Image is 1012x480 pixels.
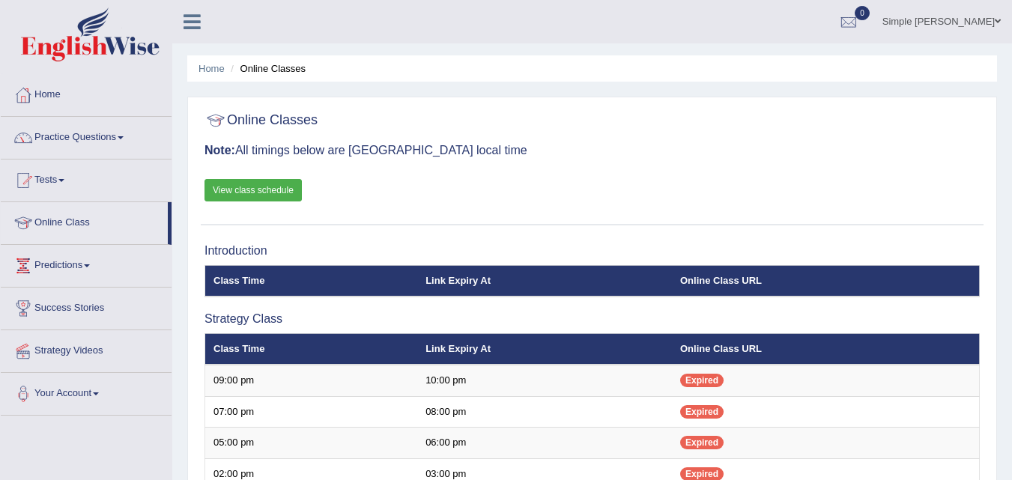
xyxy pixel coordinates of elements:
a: Tests [1,160,172,197]
td: 10:00 pm [417,365,672,396]
h2: Online Classes [204,109,318,132]
h3: All timings below are [GEOGRAPHIC_DATA] local time [204,144,980,157]
td: 08:00 pm [417,396,672,428]
a: Practice Questions [1,117,172,154]
td: 06:00 pm [417,428,672,459]
span: Expired [680,374,724,387]
a: Home [1,74,172,112]
a: Online Class [1,202,168,240]
h3: Introduction [204,244,980,258]
td: 05:00 pm [205,428,418,459]
th: Link Expiry At [417,333,672,365]
th: Link Expiry At [417,265,672,297]
th: Class Time [205,333,418,365]
a: Strategy Videos [1,330,172,368]
td: 09:00 pm [205,365,418,396]
a: Success Stories [1,288,172,325]
a: Predictions [1,245,172,282]
span: Expired [680,405,724,419]
span: 0 [855,6,870,20]
h3: Strategy Class [204,312,980,326]
span: Expired [680,436,724,449]
b: Note: [204,144,235,157]
a: View class schedule [204,179,302,201]
li: Online Classes [227,61,306,76]
th: Online Class URL [672,333,980,365]
a: Your Account [1,373,172,410]
td: 07:00 pm [205,396,418,428]
th: Online Class URL [672,265,980,297]
a: Home [199,63,225,74]
th: Class Time [205,265,418,297]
